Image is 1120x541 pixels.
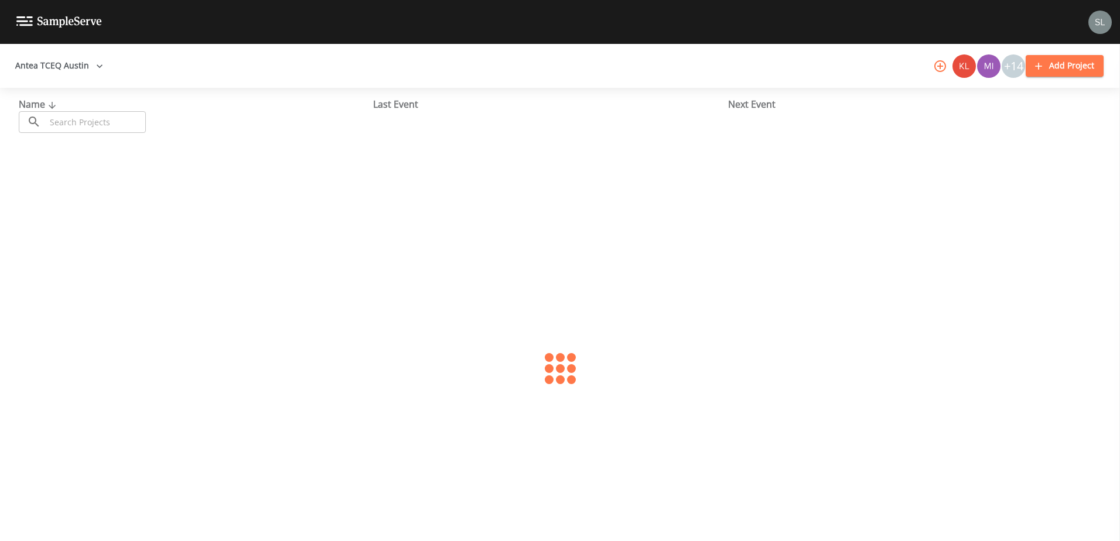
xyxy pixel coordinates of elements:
div: +14 [1002,54,1025,78]
button: Antea TCEQ Austin [11,55,108,77]
input: Search Projects [46,111,146,133]
div: Next Event [728,97,1083,111]
img: 0d5b2d5fd6ef1337b72e1b2735c28582 [1088,11,1112,34]
div: Miriaha Caddie [976,54,1001,78]
div: Last Event [373,97,728,111]
img: logo [16,16,102,28]
span: Name [19,98,59,111]
button: Add Project [1026,55,1104,77]
img: a1ea4ff7c53760f38bef77ef7c6649bf [977,54,1001,78]
div: Kler Teran [952,54,976,78]
img: 9c4450d90d3b8045b2e5fa62e4f92659 [952,54,976,78]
